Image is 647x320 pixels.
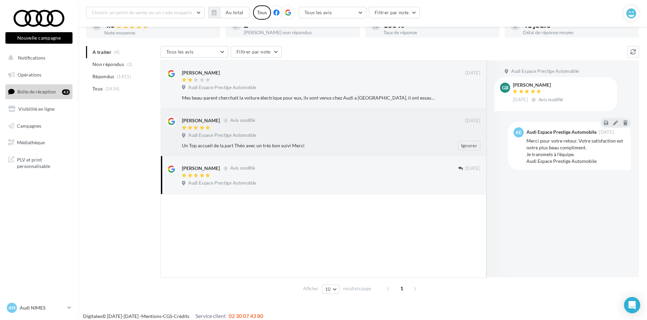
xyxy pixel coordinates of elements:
[5,32,72,44] button: Nouvelle campagne
[4,51,71,65] button: Notifications
[322,284,339,294] button: 10
[208,7,249,18] button: Au total
[83,313,263,319] span: © [DATE]-[DATE] - - -
[92,61,124,68] span: Non répondus
[105,86,120,91] span: (1414)
[20,304,65,311] p: Audi NIMES
[4,84,74,99] a: Boîte de réception43
[523,21,633,29] div: 41 jours
[299,7,367,18] button: Tous les avis
[253,5,271,20] div: Tous
[4,68,74,82] a: Opérations
[182,117,220,124] div: [PERSON_NAME]
[182,142,436,149] div: Un Top accueil de la part Théo avec un très bon suivi Merci
[17,140,45,145] span: Médiathèque
[92,9,192,15] span: Choisir un point de vente ou un code magasin
[231,46,282,58] button: Filtrer par note
[516,129,522,136] span: AE
[195,313,226,319] span: Service client
[117,74,131,79] span: (1411)
[4,102,74,116] a: Visibilité en ligne
[458,141,480,150] button: Ignorer
[4,152,74,172] a: PLV et print personnalisable
[502,84,508,91] span: GB
[161,46,228,58] button: Tous les avis
[325,286,331,292] span: 10
[383,21,494,29] div: 100 %
[396,283,407,294] span: 1
[539,97,563,102] span: Avis modifié
[17,123,41,128] span: Campagnes
[17,89,56,94] span: Boîte de réception
[230,118,255,123] span: Avis modifié
[465,166,480,172] span: [DATE]
[624,297,640,313] div: Open Intercom Messenger
[369,7,420,18] button: Filtrer par note
[230,166,255,171] span: Avis modifié
[523,30,633,35] div: Délai de réponse moyen
[92,73,114,80] span: Répondus
[166,49,194,55] span: Tous les avis
[182,69,220,76] div: [PERSON_NAME]
[526,137,625,165] div: Merci pour votre retour. Votre satisfaction est notre plus beau compliment. Je transmets à l'équi...
[18,72,41,78] span: Opérations
[526,130,597,134] div: Audi Espace Prestige Automobile
[4,135,74,150] a: Médiathèque
[18,55,45,61] span: Notifications
[163,313,172,319] a: CGS
[305,9,332,15] span: Tous les avis
[182,165,220,172] div: [PERSON_NAME]
[104,30,215,35] div: Note moyenne
[182,94,436,101] div: Mes beau-parent cherchait la voiture électrique pour eux, ils sont venus chez Audi a [GEOGRAPHIC_...
[465,118,480,124] span: [DATE]
[18,106,55,112] span: Visibilité en ligne
[188,85,256,91] span: Audi Espace Prestige Automobile
[4,119,74,133] a: Campagnes
[141,313,161,319] a: Mentions
[8,304,16,311] span: AN
[599,130,614,134] span: [DATE]
[83,313,102,319] a: Digitaleo
[383,30,494,35] div: Taux de réponse
[511,68,579,74] span: Audi Espace Prestige Automobile
[513,83,565,87] div: [PERSON_NAME]
[229,313,263,319] span: 02 30 07 43 80
[104,21,215,29] div: 4.6
[220,7,249,18] button: Au total
[174,313,189,319] a: Crédits
[17,155,70,170] span: PLV et print personnalisable
[86,7,205,18] button: Choisir un point de vente ou un code magasin
[244,30,354,35] div: [PERSON_NAME] non répondus
[303,285,318,292] span: Afficher
[92,85,103,92] span: Tous
[244,21,354,29] div: 2
[188,180,256,186] span: Audi Espace Prestige Automobile
[465,70,480,76] span: [DATE]
[62,89,70,95] div: 43
[5,301,72,314] a: AN Audi NIMES
[188,132,256,138] span: Audi Espace Prestige Automobile
[513,97,528,103] span: [DATE]
[127,62,132,67] span: (3)
[343,285,371,292] span: résultats/page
